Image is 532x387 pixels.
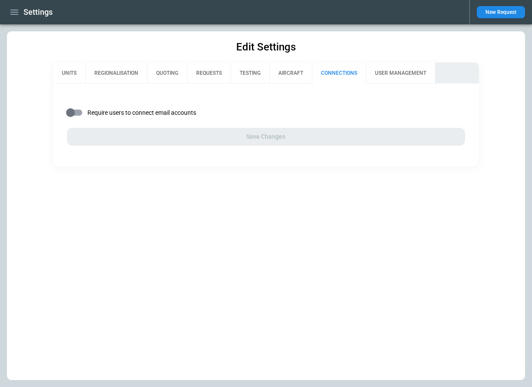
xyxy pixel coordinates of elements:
[231,63,269,83] button: TESTING
[53,63,85,83] button: UNITS
[87,109,196,117] span: Require users to connect email accounts
[85,63,147,83] button: REGIONALISATION
[312,63,366,83] button: CONNECTIONS
[187,63,231,83] button: REQUESTS
[23,7,53,17] h1: Settings
[236,40,296,54] h1: Edit Settings
[477,6,525,18] button: New Request
[147,63,187,83] button: QUOTING
[269,63,312,83] button: AIRCRAFT
[366,63,435,83] button: USER MANAGEMENT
